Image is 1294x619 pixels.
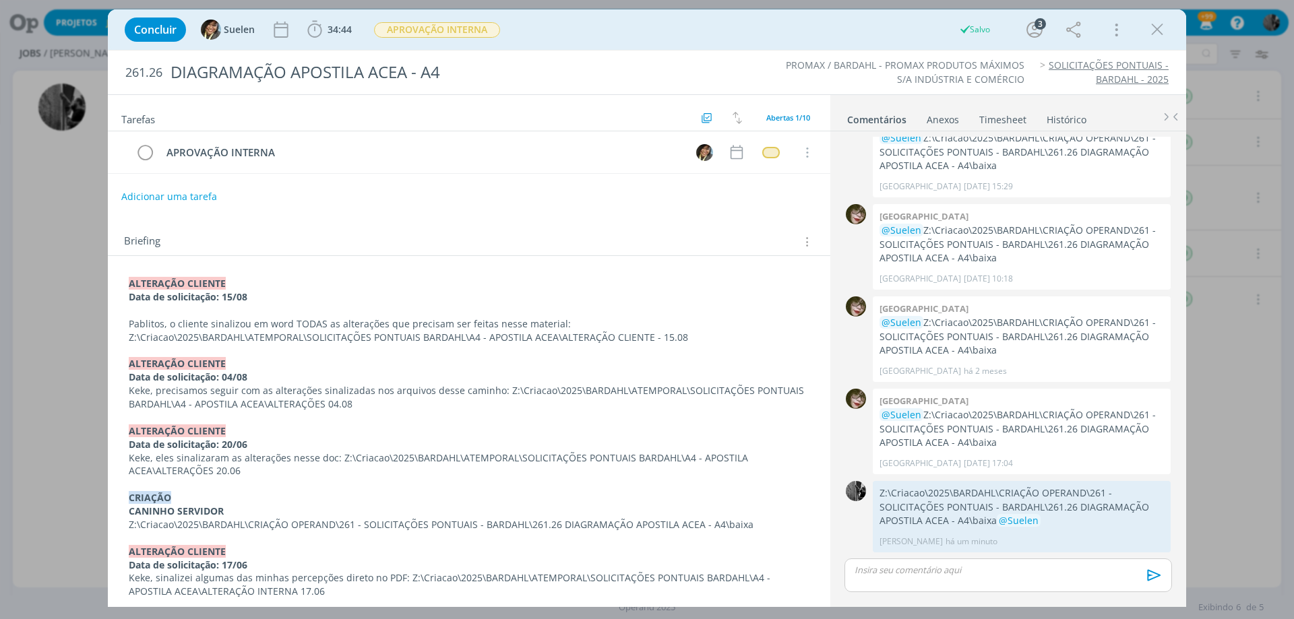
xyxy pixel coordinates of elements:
span: Briefing [124,233,160,251]
span: @Suelen [882,316,921,329]
button: Adicionar uma tarefa [121,185,218,209]
p: Z:\Criacao\2025\BARDAHL\CRIAÇÃO OPERAND\261 - SOLICITAÇÕES PONTUAIS - BARDAHL\261.26 DIAGRAMAÇÃO ... [880,316,1164,357]
span: @Suelen [882,224,921,236]
button: Concluir [125,18,186,42]
img: K [846,296,866,317]
span: @Suelen [882,131,921,144]
img: arrow-down-up.svg [733,112,742,124]
b: [GEOGRAPHIC_DATA] [880,210,968,222]
img: P [846,481,866,501]
b: [GEOGRAPHIC_DATA] [880,395,968,407]
strong: CANINHO SERVIDOR [129,504,224,517]
span: Tarefas [121,110,155,126]
a: Comentários [846,107,907,127]
div: Anexos [927,113,959,127]
p: Keke, precisamos seguir com as alterações sinalizadas nos arquivos desse caminho: Z:\Criacao\2025... [129,384,809,411]
p: [GEOGRAPHIC_DATA] [880,181,961,193]
b: [GEOGRAPHIC_DATA] [880,302,968,315]
img: K [846,204,866,224]
span: há um minuto [946,535,997,548]
strong: CRIAÇÃO [129,491,171,504]
div: dialog [108,9,1186,607]
span: [DATE] 10:18 [964,273,1013,285]
span: Abertas 1/10 [766,112,810,123]
img: K [846,389,866,409]
button: SSuelen [201,20,255,40]
img: S [696,144,713,161]
span: [DATE] 17:04 [964,457,1013,469]
p: Z:\Criacao\2025\BARDAHL\CRIAÇÃO OPERAND\261 - SOLICITAÇÕES PONTUAIS - BARDAHL\261.26 DIAGRAMAÇÃO ... [880,131,1164,172]
div: Salvo [958,24,990,36]
strong: ALTERAÇÃO CLIENTE [129,424,226,437]
span: Concluir [134,24,177,35]
span: 261.26 [125,65,162,80]
a: SOLICITAÇÕES PONTUAIS - BARDAHL - 2025 [1049,59,1169,85]
span: @Suelen [882,408,921,421]
strong: ALTERAÇÃO CLIENTE [129,545,226,558]
span: há 2 meses [964,365,1007,377]
div: DIAGRAMAÇÃO APOSTILA ACEA - A4 [165,56,729,89]
span: @Suelen [999,514,1039,527]
p: Z:\Criacao\2025\BARDAHL\CRIAÇÃO OPERAND\261 - SOLICITAÇÕES PONTUAIS - BARDAHL\261.26 DIAGRAMAÇÃO ... [880,486,1164,527]
button: 34:44 [304,19,355,40]
a: PROMAX / BARDAHL - PROMAX PRODUTOS MÁXIMOS S/A INDÚSTRIA E COMÉRCIO [786,59,1024,85]
span: Suelen [224,25,255,34]
p: Keke, eles sinalizaram as alterações nesse doc: Z:\Criacao\2025\BARDAHL\ATEMPORAL\SOLICITAÇÕES PO... [129,451,809,478]
span: APROVAÇÃO INTERNA [374,22,500,38]
p: Keke, sinalizei algumas das minhas percepções direto no PDF: Z:\Criacao\2025\BARDAHL\ATEMPORAL\SO... [129,571,809,598]
div: 3 [1035,18,1046,30]
a: Timesheet [979,107,1027,127]
p: [PERSON_NAME] [880,535,943,548]
p: [GEOGRAPHIC_DATA] [880,273,961,285]
p: [GEOGRAPHIC_DATA] [880,365,961,377]
p: Z:\Criacao\2025\BARDAHL\CRIAÇÃO OPERAND\261 - SOLICITAÇÕES PONTUAIS - BARDAHL\261.26 DIAGRAMAÇÃO ... [880,408,1164,449]
div: APROVAÇÃO INTERNA [160,144,683,161]
button: 3 [1024,19,1045,40]
p: Z:\Criacao\2025\BARDAHL\CRIAÇÃO OPERAND\261 - SOLICITAÇÕES PONTUAIS - BARDAHL\261.26 DIAGRAMAÇÃO ... [129,518,809,531]
img: S [201,20,221,40]
strong: ALTERAÇÃO CLIENTE [129,357,226,370]
span: [DATE] 15:29 [964,181,1013,193]
p: [GEOGRAPHIC_DATA] [880,457,961,469]
strong: ALTERAÇÃO CLIENTE [129,277,226,290]
button: APROVAÇÃO INTERNA [373,22,501,38]
strong: Data de solicitação: 04/08 [129,370,247,383]
strong: Data de solicitação: 20/06 [129,438,247,451]
span: 34:44 [328,23,352,36]
strong: Data de solicitação: 15/08 [129,290,247,303]
p: Pablitos, o cliente sinalizou em word TODAS as alterações que precisam ser feitas nesse material:... [129,317,809,344]
button: S [694,142,714,162]
p: Z:\Criacao\2025\BARDAHL\CRIAÇÃO OPERAND\261 - SOLICITAÇÕES PONTUAIS - BARDAHL\261.26 DIAGRAMAÇÃO ... [880,224,1164,265]
strong: Data de solicitação: 17/06 [129,558,247,571]
a: Histórico [1046,107,1087,127]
